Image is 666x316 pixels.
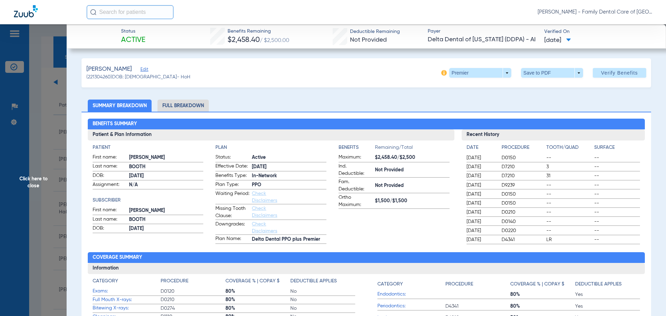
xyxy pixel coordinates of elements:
h4: Plan [215,144,326,151]
button: Save to PDF [521,68,583,78]
span: / $2,500.00 [260,38,289,43]
span: PPO [252,181,326,189]
h3: Patient & Plan Information [88,129,454,140]
span: Status [121,28,145,35]
span: [PERSON_NAME] - Family Dental Care of [GEOGRAPHIC_DATA] [538,9,652,16]
app-breakdown-title: Tooth/Quad [546,144,592,154]
span: Verified On [544,28,655,35]
app-breakdown-title: Deductible Applies [290,277,355,287]
app-breakdown-title: Surface [594,144,640,154]
span: No [290,296,355,303]
span: D0210 [161,296,225,303]
span: 80% [225,296,290,303]
span: Last name: [93,163,127,171]
span: Last name: [93,216,127,224]
span: In-Network [252,172,326,180]
span: BOOTH [129,163,204,171]
app-breakdown-title: Procedure [502,144,544,154]
h4: Coverage % | Copay $ [510,281,564,288]
span: Status: [215,154,249,162]
span: Ortho Maximum: [339,194,373,208]
li: Summary Breakdown [88,100,152,112]
span: D0150 [502,154,544,161]
span: [DATE] [467,227,496,234]
span: $2,458.40/$2,500 [375,154,450,161]
span: 31 [546,172,592,179]
span: $1,500/$1,500 [375,197,450,205]
h2: Coverage Summary [88,252,645,263]
span: D0140 [502,218,544,225]
span: No [290,288,355,295]
span: [DATE] [129,225,204,232]
input: Search for patients [87,5,173,19]
span: Yes [575,303,640,310]
span: D4341 [445,303,510,310]
app-breakdown-title: Benefits [339,144,375,154]
span: Plan Type: [215,181,249,189]
span: Maximum: [339,154,373,162]
h2: Benefits Summary [88,119,645,130]
span: -- [546,191,592,198]
span: Edit [140,67,147,74]
span: First name: [93,206,127,215]
span: -- [594,227,640,234]
span: [DATE] [467,163,496,170]
span: Benefits Type: [215,172,249,180]
span: -- [594,200,640,207]
span: Payer [428,28,538,35]
span: [DATE] [467,218,496,225]
span: D0274 [161,305,225,312]
span: Exams: [93,288,161,295]
span: Bitewing X-rays: [93,305,161,312]
span: 80% [510,303,575,310]
h4: Category [93,277,118,285]
button: Premier [449,68,511,78]
li: Full Breakdown [157,100,209,112]
span: Full Mouth X-rays: [93,296,161,304]
span: [DATE] [467,200,496,207]
h3: Information [88,263,645,274]
span: Endodontics: [377,291,445,298]
span: -- [594,154,640,161]
span: DOB: [93,225,127,233]
img: Search Icon [90,9,96,15]
span: LR [546,236,592,243]
span: Verify Benefits [601,70,638,76]
app-breakdown-title: Coverage % | Copay $ [225,277,290,287]
span: -- [594,218,640,225]
h4: Deductible Applies [290,277,337,285]
span: D0120 [161,288,225,295]
span: D0150 [502,191,544,198]
span: BOOTH [129,216,204,223]
span: -- [546,200,592,207]
h4: Patient [93,144,204,151]
app-breakdown-title: Coverage % | Copay $ [510,277,575,290]
app-breakdown-title: Category [377,277,445,290]
span: N/A [129,181,204,189]
span: [DATE] [467,172,496,179]
span: Assignment: [93,181,127,189]
span: Plan Name: [215,235,249,244]
span: Delta Dental of [US_STATE] (DDPA) - AI [428,35,538,44]
h4: Coverage % | Copay $ [225,277,280,285]
h4: Procedure [445,281,473,288]
span: -- [546,227,592,234]
h4: Procedure [502,144,544,151]
button: Verify Benefits [593,68,646,78]
span: Delta Dental PPO plus Premier [252,236,326,243]
h4: Subscriber [93,197,204,204]
span: [PERSON_NAME] [129,207,204,214]
h4: Tooth/Quad [546,144,592,151]
span: D0150 [502,200,544,207]
span: [DATE] [467,191,496,198]
span: Active [252,154,326,161]
span: Periodontics: [377,302,445,310]
span: Remaining/Total [375,144,450,154]
span: Not Provided [350,37,387,43]
span: 80% [510,291,575,298]
span: Waiting Period: [215,190,249,204]
span: First name: [93,154,127,162]
span: Yes [575,291,640,298]
span: D4341 [502,236,544,243]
